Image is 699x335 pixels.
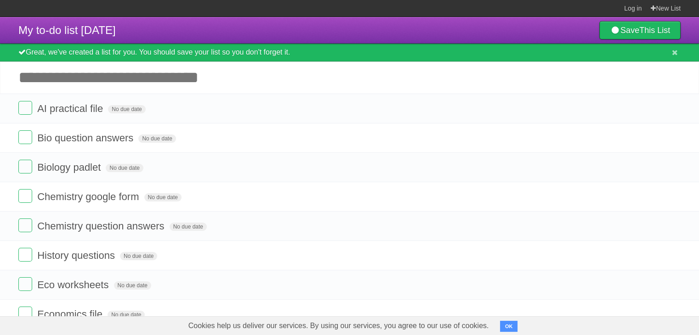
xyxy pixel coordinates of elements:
[18,160,32,173] label: Done
[108,105,145,113] span: No due date
[500,321,518,332] button: OK
[37,308,105,320] span: Economics file
[639,26,670,35] b: This List
[37,103,105,114] span: AI practical file
[120,252,157,260] span: No due date
[18,307,32,320] label: Done
[37,191,141,202] span: Chemistry google form
[37,279,111,290] span: Eco worksheets
[138,134,176,143] span: No due date
[37,162,103,173] span: Biology padlet
[599,21,681,39] a: SaveThis List
[37,250,117,261] span: History questions
[37,220,166,232] span: Chemistry question answers
[18,130,32,144] label: Done
[18,277,32,291] label: Done
[106,164,143,172] span: No due date
[108,311,145,319] span: No due date
[179,317,498,335] span: Cookies help us deliver our services. By using our services, you agree to our use of cookies.
[144,193,182,201] span: No due date
[18,189,32,203] label: Done
[37,132,136,144] span: Bio question answers
[170,223,207,231] span: No due date
[18,218,32,232] label: Done
[18,101,32,115] label: Done
[18,248,32,262] label: Done
[114,281,151,290] span: No due date
[18,24,116,36] span: My to-do list [DATE]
